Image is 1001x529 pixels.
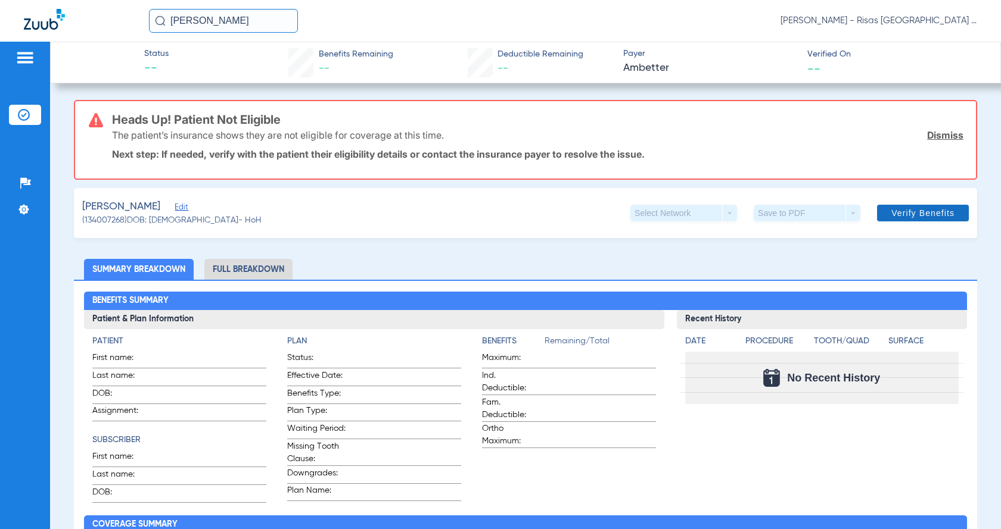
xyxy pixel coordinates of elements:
[92,387,151,403] span: DOB:
[92,370,151,386] span: Last name:
[807,48,981,61] span: Verified On
[89,113,103,127] img: error-icon
[482,335,545,352] app-breakdown-title: Benefits
[498,48,583,61] span: Deductible Remaining
[677,310,967,329] h3: Recent History
[498,63,508,74] span: --
[287,335,461,348] h4: Plan
[319,48,393,61] span: Benefits Remaining
[92,352,151,368] span: First name:
[814,335,884,348] h4: Tooth/Quad
[84,259,194,280] li: Summary Breakdown
[92,486,151,502] span: DOB:
[482,370,540,395] span: Ind. Deductible:
[92,434,266,446] h4: Subscriber
[287,467,346,483] span: Downgrades:
[287,387,346,403] span: Benefits Type:
[745,335,810,352] app-breakdown-title: Procedure
[545,335,656,352] span: Remaining/Total
[941,472,1001,529] iframe: Chat Widget
[623,48,797,60] span: Payer
[287,484,346,500] span: Plan Name:
[623,61,797,76] span: Ambetter
[781,15,977,27] span: [PERSON_NAME] - Risas [GEOGRAPHIC_DATA] General
[482,335,545,348] h4: Benefits
[144,48,169,60] span: Status
[155,15,166,26] img: Search Icon
[84,310,664,329] h3: Patient & Plan Information
[685,335,735,352] app-breakdown-title: Date
[927,129,963,141] a: Dismiss
[204,259,293,280] li: Full Breakdown
[175,203,185,214] span: Edit
[807,62,820,74] span: --
[92,335,266,348] h4: Patient
[15,51,35,65] img: hamburger-icon
[287,440,346,465] span: Missing Tooth Clause:
[891,208,955,218] span: Verify Benefits
[814,335,884,352] app-breakdown-title: Tooth/Quad
[888,335,959,352] app-breakdown-title: Surface
[287,422,346,439] span: Waiting Period:
[92,405,151,421] span: Assignment:
[319,63,329,74] span: --
[112,129,444,141] p: The patient’s insurance shows they are not eligible for coverage at this time.
[82,214,262,227] span: (134007268) DOB: [DEMOGRAPHIC_DATA] - HoH
[877,205,969,221] button: Verify Benefits
[685,335,735,348] h4: Date
[82,199,160,214] span: [PERSON_NAME]
[482,352,540,368] span: Maximum:
[287,352,346,368] span: Status:
[92,468,151,484] span: Last name:
[112,114,963,126] h3: Heads Up! Patient Not Eligible
[763,369,780,387] img: Calendar
[24,9,65,30] img: Zuub Logo
[84,292,966,311] h2: Benefits Summary
[92,450,151,467] span: First name:
[287,370,346,386] span: Effective Date:
[149,9,298,33] input: Search for patients
[112,148,963,160] p: Next step: If needed, verify with the patient their eligibility details or contact the insurance ...
[287,405,346,421] span: Plan Type:
[745,335,810,348] h4: Procedure
[888,335,959,348] h4: Surface
[482,396,540,421] span: Fam. Deductible:
[144,61,169,77] span: --
[787,372,880,384] span: No Recent History
[482,422,540,447] span: Ortho Maximum:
